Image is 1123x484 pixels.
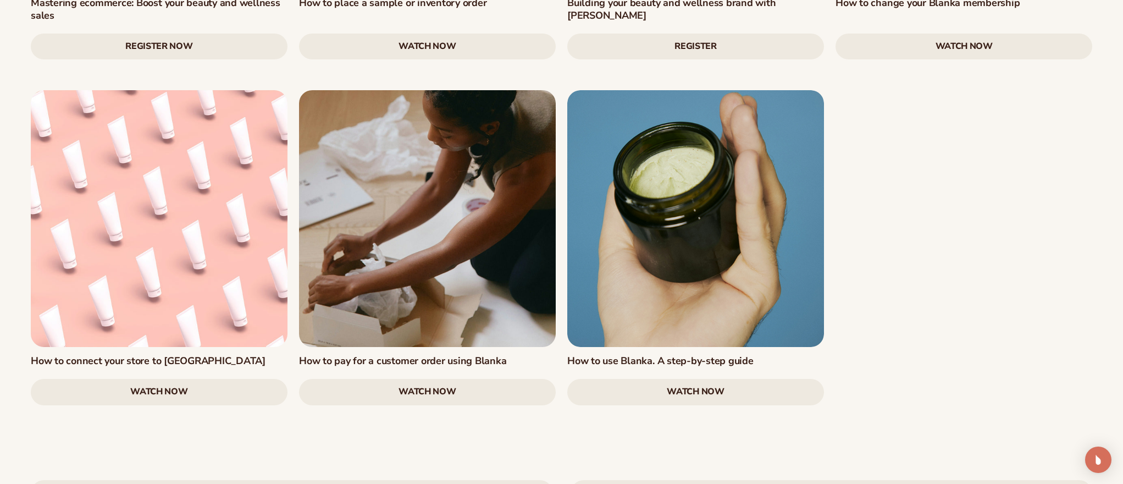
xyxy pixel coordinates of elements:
[31,355,287,367] h3: How to connect your store to [GEOGRAPHIC_DATA]
[31,34,287,60] a: Register Now
[567,34,824,60] a: Register
[31,379,287,405] a: watch now
[1085,447,1111,473] div: Open Intercom Messenger
[836,34,1092,60] a: watch now
[567,379,824,405] a: watch now
[299,355,556,367] h3: How to pay for a customer order using Blanka
[299,34,556,60] a: watch now
[299,379,556,405] a: watch now
[567,355,824,367] h3: How to use Blanka. A step-by-step guide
